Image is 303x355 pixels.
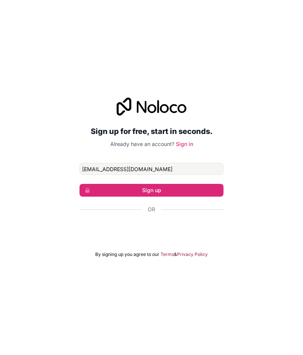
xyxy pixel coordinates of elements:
[79,221,223,238] div: Inicie sessão com o Google. Abre num novo separador
[174,251,177,257] span: &
[95,251,159,257] span: By signing up you agree to our
[79,184,223,197] button: Sign up
[79,163,223,175] input: Email address
[110,141,174,147] span: Already have an account?
[160,251,174,257] a: Terms
[76,221,227,238] iframe: Botão Iniciar sessão com o Google
[177,251,208,257] a: Privacy Policy
[176,141,193,147] a: Sign in
[148,206,155,213] span: Or
[79,125,223,138] h2: Sign up for free, start in seconds.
